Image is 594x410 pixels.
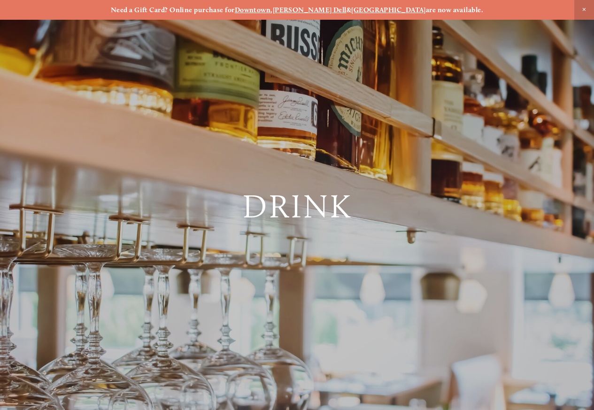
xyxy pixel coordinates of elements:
a: [GEOGRAPHIC_DATA] [351,6,426,14]
span: Drink [242,186,351,226]
strong: & [347,6,351,14]
a: Downtown [235,6,271,14]
strong: are now available. [426,6,483,14]
strong: Need a Gift Card? Online purchase for [111,6,235,14]
strong: , [270,6,272,14]
a: [PERSON_NAME] Dell [273,6,347,14]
